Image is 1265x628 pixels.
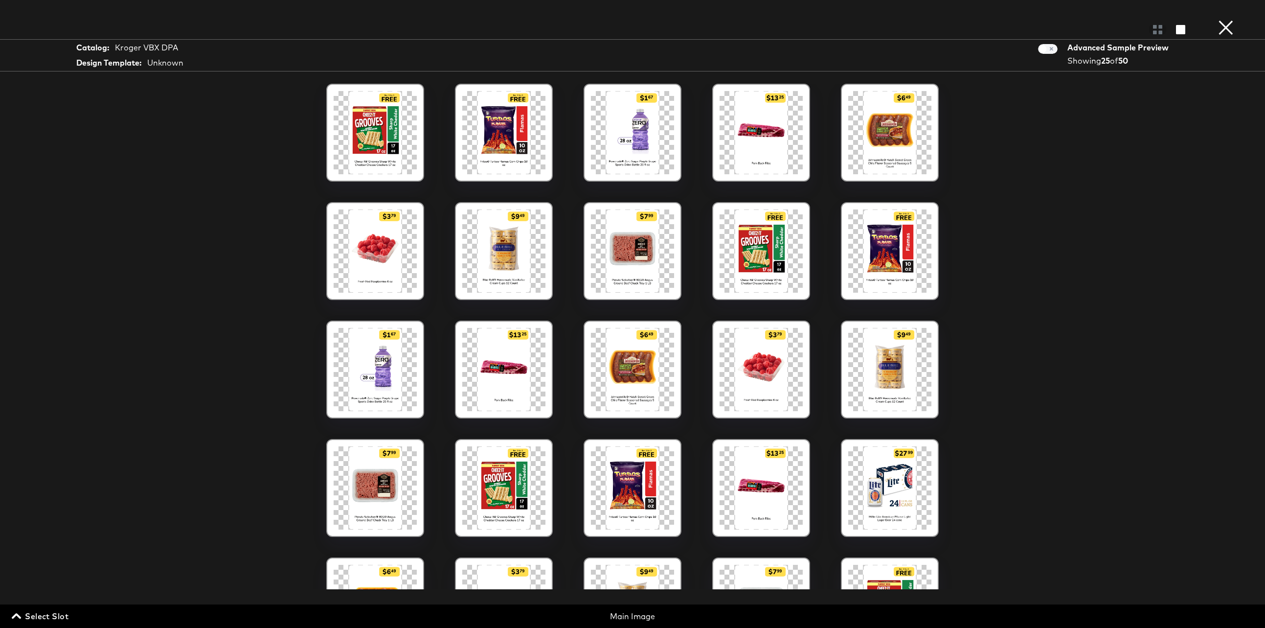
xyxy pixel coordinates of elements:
[1067,42,1172,53] div: Advanced Sample Preview
[1101,56,1110,66] strong: 25
[1118,56,1128,66] strong: 50
[14,609,68,623] span: Select Slot
[76,42,109,53] strong: Catalog:
[428,611,838,622] div: Main Image
[115,42,178,53] div: Kroger VBX DPA
[147,57,183,69] div: Unknown
[76,57,141,69] strong: Design Template:
[1067,55,1172,67] div: Showing of
[10,609,72,623] button: Select Slot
